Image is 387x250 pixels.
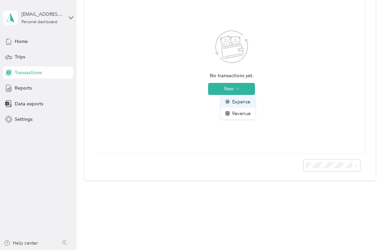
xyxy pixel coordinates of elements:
[15,53,25,60] span: Trips
[208,83,255,95] button: New
[349,212,387,250] iframe: Everlance-gr Chat Button Frame
[15,38,28,45] span: Home
[232,98,250,105] span: Expense
[21,11,63,18] div: [EMAIL_ADDRESS][DOMAIN_NAME]
[15,85,32,92] span: Reports
[15,116,33,123] span: Settings
[4,240,38,247] button: Help center
[210,72,254,80] span: No transactions yet.
[21,20,57,24] div: Personal dashboard
[15,69,42,76] span: Transactions
[232,110,251,117] span: Revenue
[15,100,43,107] span: Data exports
